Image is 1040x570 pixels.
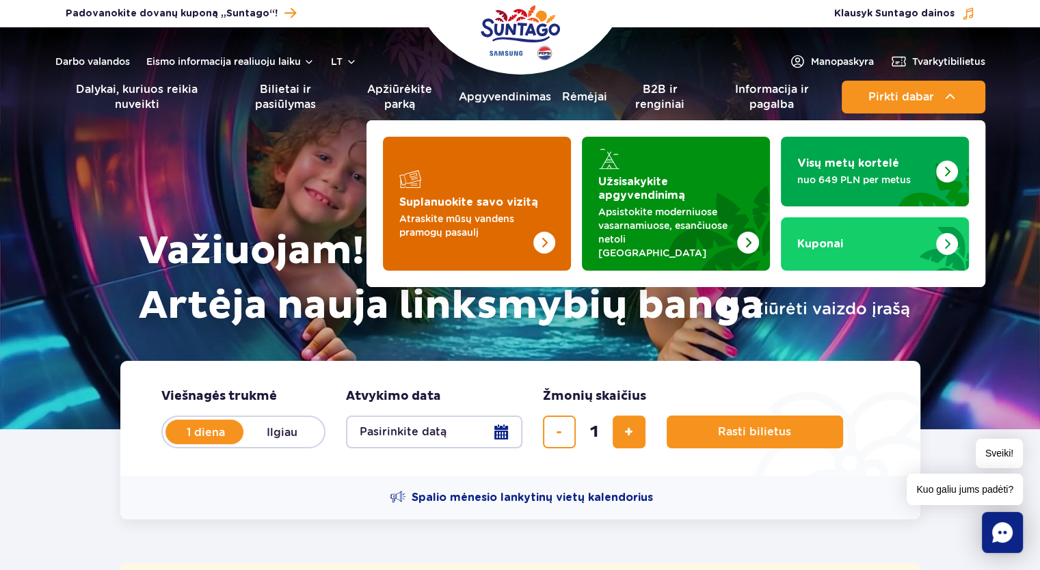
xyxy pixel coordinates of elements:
[230,81,341,113] a: Bilietai ir pasiūlymas
[255,83,316,111] font: Bilietai ir pasiūlymas
[582,137,770,271] a: Užsisakykite apgyvendinimą
[55,56,130,67] font: Darbo valandos
[713,81,831,113] a: Informacija ir pagalba
[331,56,343,67] font: lt
[617,81,702,113] a: B2B ir renginiai
[66,9,278,18] font: Padovanokite dovanų kuponą „Suntago“!
[543,416,576,448] button: pašalinti bilietą
[55,81,219,113] a: Dalykai, kuriuos reikia nuveikti
[399,197,538,208] font: Suplanuokite savo vizitą
[890,53,985,70] a: Tvarkytibilietus
[66,4,296,23] a: Padovanokite dovanų kuponą „Suntago“!
[797,174,911,185] font: nuo 649 PLN per metus
[367,83,432,111] font: Apžiūrėkite parką
[187,426,225,439] font: 1 diena
[950,56,985,67] font: bilietus
[146,56,315,67] button: Eismo informacija realiuoju laiku
[458,81,550,113] a: Apgyvendinimas
[834,7,975,21] button: Klausyk Suntago dainos
[982,512,1023,553] div: Pokalbis
[842,81,985,113] button: Pirkti dabar
[55,55,130,68] a: Darbo valandos
[718,298,910,320] button: Žiūrėti vaizdo įrašą
[781,217,969,271] a: Kuponai
[789,53,874,70] a: Manopaskyra
[811,56,837,67] font: Mano
[598,206,728,258] font: Apsistokite moderniuose vasarnamiuose, esančiuose netoli [GEOGRAPHIC_DATA]
[346,416,522,448] button: Pasirinkite datą
[667,416,843,448] button: Rasti bilietus
[752,299,910,318] font: Žiūrėti vaizdo įrašą
[331,55,357,68] button: lt
[613,416,645,448] button: pridėti bilietą
[578,416,611,448] input: bilietų skaičius
[781,137,969,206] a: Visų metų kortelė
[346,388,441,404] font: Atvykimo data
[146,56,301,67] font: Eismo informacija realiuoju laiku
[916,484,1013,495] font: Kuo galiu jums padėti?
[561,90,606,103] font: Rėmėjai
[161,388,277,404] font: Viešnagės trukmė
[598,176,685,201] font: Užsisakykite apgyvendinimą
[139,227,364,275] font: Važiuojam!
[735,83,809,111] font: Informacija ir pagalba
[834,9,955,18] font: Klausyk Suntago dainos
[912,56,950,67] font: Tvarkyti
[76,83,198,111] font: Dalykai, kuriuos reikia nuveikti
[561,81,606,113] a: Rėmėjai
[267,426,297,439] font: Ilgiau
[352,81,448,113] a: Apžiūrėkite parką
[120,361,920,476] form: Planuojate savo vizitą į Lenkijos parką
[383,137,571,271] a: Suplanuokite savo vizitą
[797,239,843,249] font: Kuponai
[390,489,653,506] a: Spalio mėnesio lankytinų vietų kalendorius
[837,56,874,67] font: paskyra
[399,213,514,238] font: Atraskite mūsų vandens pramogų pasaulį
[412,492,653,503] font: Spalio mėnesio lankytinų vietų kalendorius
[797,158,899,169] font: Visų metų kortelė
[139,282,764,330] font: Artėja nauja linksmybių banga
[458,90,550,103] font: Apgyvendinimas
[985,448,1013,459] font: Sveiki!
[543,388,646,404] font: Žmonių skaičius
[360,425,446,438] font: Pasirinkite datą
[635,83,684,111] font: B2B ir renginiai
